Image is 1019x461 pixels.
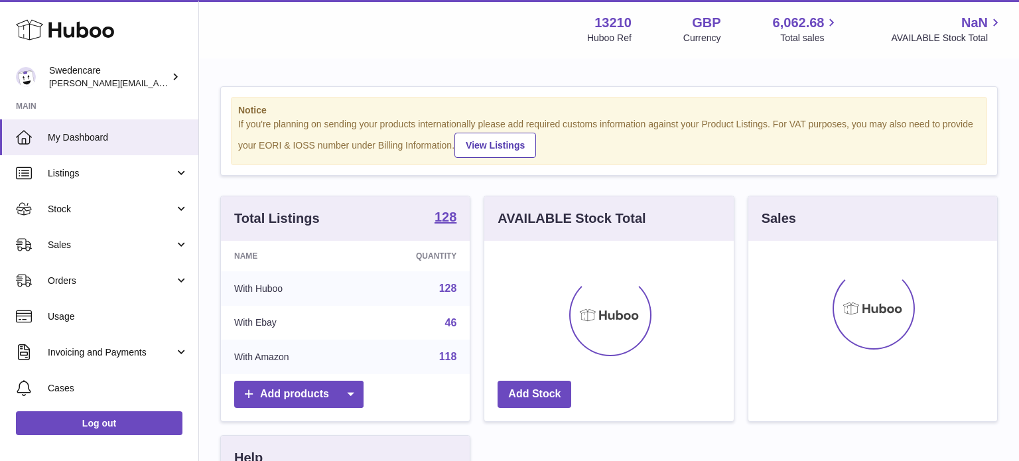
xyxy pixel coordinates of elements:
[587,32,632,44] div: Huboo Ref
[435,210,456,226] a: 128
[48,203,174,216] span: Stock
[49,64,169,90] div: Swedencare
[238,118,980,158] div: If you're planning on sending your products internationally please add required customs informati...
[891,14,1003,44] a: NaN AVAILABLE Stock Total
[48,131,188,144] span: My Dashboard
[594,14,632,32] strong: 13210
[961,14,988,32] span: NaN
[234,381,364,408] a: Add products
[221,271,357,306] td: With Huboo
[454,133,536,158] a: View Listings
[773,14,825,32] span: 6,062.68
[234,210,320,228] h3: Total Listings
[48,239,174,251] span: Sales
[762,210,796,228] h3: Sales
[49,78,266,88] span: [PERSON_NAME][EMAIL_ADDRESS][DOMAIN_NAME]
[221,241,357,271] th: Name
[683,32,721,44] div: Currency
[48,275,174,287] span: Orders
[498,210,645,228] h3: AVAILABLE Stock Total
[891,32,1003,44] span: AVAILABLE Stock Total
[48,167,174,180] span: Listings
[780,32,839,44] span: Total sales
[439,351,457,362] a: 118
[48,382,188,395] span: Cases
[692,14,720,32] strong: GBP
[498,381,571,408] a: Add Stock
[238,104,980,117] strong: Notice
[439,283,457,294] a: 128
[48,346,174,359] span: Invoicing and Payments
[445,317,457,328] a: 46
[16,67,36,87] img: rebecca.fall@swedencare.co.uk
[435,210,456,224] strong: 128
[357,241,470,271] th: Quantity
[48,310,188,323] span: Usage
[221,306,357,340] td: With Ebay
[16,411,182,435] a: Log out
[221,340,357,374] td: With Amazon
[773,14,840,44] a: 6,062.68 Total sales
